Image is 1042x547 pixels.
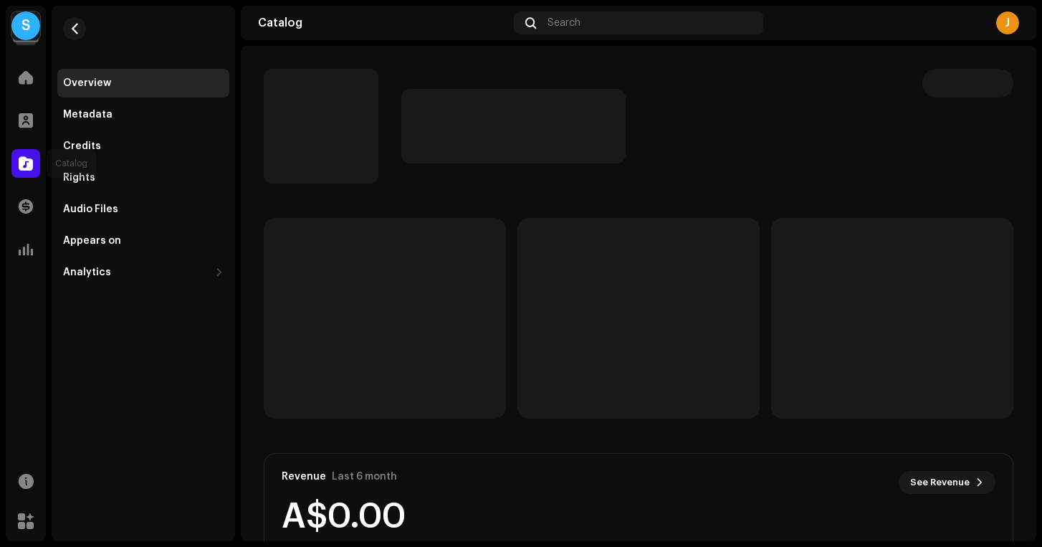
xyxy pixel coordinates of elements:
[11,11,40,40] div: S
[57,258,229,287] re-m-nav-dropdown: Analytics
[57,195,229,224] re-m-nav-item: Audio Files
[63,141,101,152] div: Credits
[258,17,508,29] div: Catalog
[63,172,95,184] div: Rights
[57,163,229,192] re-m-nav-item: Rights
[548,17,580,29] span: Search
[63,77,111,89] div: Overview
[282,471,326,482] div: Revenue
[57,69,229,97] re-m-nav-item: Overview
[57,132,229,161] re-m-nav-item: Credits
[332,471,397,482] div: Last 6 month
[57,100,229,129] re-m-nav-item: Metadata
[63,204,118,215] div: Audio Files
[63,267,111,278] div: Analytics
[996,11,1019,34] div: J
[899,471,995,494] button: See Revenue
[63,235,121,247] div: Appears on
[910,468,970,497] span: See Revenue
[63,109,113,120] div: Metadata
[57,227,229,255] re-m-nav-item: Appears on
